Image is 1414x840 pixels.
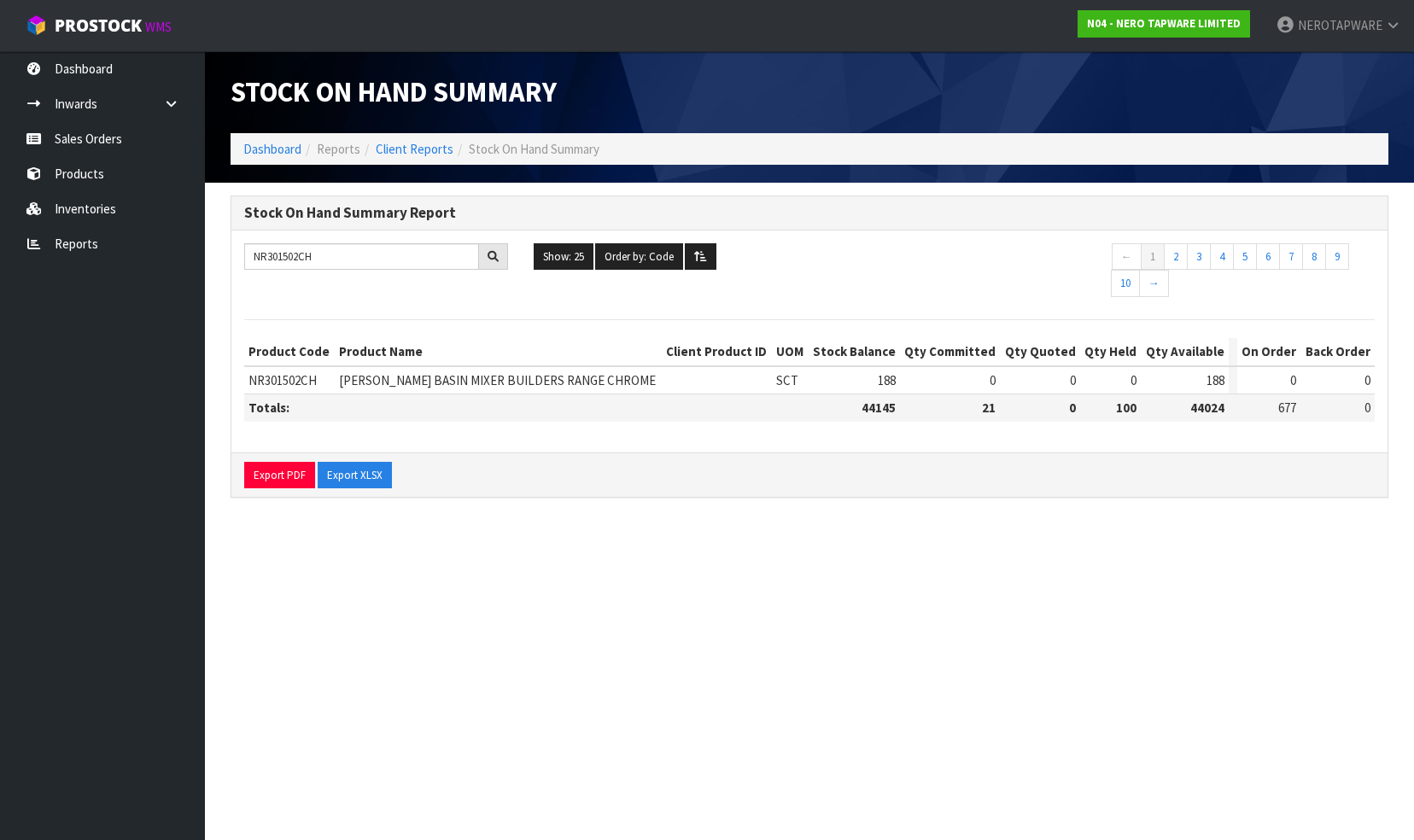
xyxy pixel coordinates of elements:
th: Qty Quoted [1000,338,1080,365]
span: NR301502CH [248,372,317,388]
a: → [1139,270,1169,297]
a: 2 [1164,243,1188,271]
span: 188 [1207,372,1224,388]
th: Product Code [244,338,335,365]
a: Client Reports [376,141,453,157]
span: 677 [1278,400,1296,416]
th: Back Order [1300,338,1375,365]
a: 7 [1279,243,1303,271]
h3: Stock On Hand Summary Report [244,205,1375,221]
strong: 100 [1116,400,1136,416]
a: 9 [1325,243,1349,271]
span: 0 [1364,400,1370,416]
span: SCT [776,372,798,388]
span: 0 [1290,372,1296,388]
a: Dashboard [243,141,301,157]
th: Product Name [335,338,662,365]
span: ProStock [55,15,142,37]
button: Order by: Code [595,243,683,271]
button: Export PDF [244,462,315,489]
small: WMS [145,19,172,35]
span: 0 [1364,372,1370,388]
th: Qty Committed [900,338,1001,365]
button: Show: 25 [534,243,593,271]
span: NEROTAPWARE [1298,17,1382,33]
span: 0 [1131,372,1136,388]
strong: 44145 [862,400,896,416]
a: 4 [1210,243,1234,271]
span: 0 [1070,372,1076,388]
a: 10 [1111,270,1140,297]
th: Stock Balance [808,338,900,365]
strong: N04 - NERO TAPWARE LIMITED [1087,16,1241,31]
a: 5 [1233,243,1257,271]
th: Client Product ID [662,338,772,365]
th: UOM [772,338,808,365]
strong: 44024 [1190,400,1224,416]
nav: Page navigation [1112,243,1376,301]
th: Qty Available [1141,338,1229,365]
a: 3 [1187,243,1211,271]
span: Reports [317,141,360,157]
input: Search [244,243,479,270]
strong: 21 [982,400,996,416]
a: 6 [1256,243,1280,271]
th: Qty Held [1080,338,1141,365]
a: 8 [1302,243,1326,271]
strong: 0 [1069,400,1076,416]
a: 1 [1141,243,1165,271]
th: On Order [1237,338,1300,365]
span: [PERSON_NAME] BASIN MIXER BUILDERS RANGE CHROME [339,372,656,388]
a: ← [1112,243,1142,271]
span: Stock On Hand Summary [469,141,599,157]
span: Stock On Hand Summary [231,74,557,109]
img: cube-alt.png [26,15,47,36]
strong: Totals: [248,400,289,416]
span: 0 [990,372,996,388]
button: Export XLSX [318,462,392,489]
span: 188 [878,372,896,388]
